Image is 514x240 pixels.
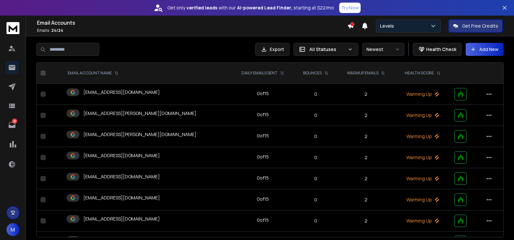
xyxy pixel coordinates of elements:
p: Health Check [426,46,456,53]
strong: verified leads [186,5,217,11]
p: [EMAIL_ADDRESS][DOMAIN_NAME] [83,89,160,95]
p: Get Free Credits [462,23,498,29]
p: [EMAIL_ADDRESS][DOMAIN_NAME] [83,152,160,159]
button: Try Now [339,3,361,13]
p: Try Now [341,5,359,11]
p: Warming Up [399,196,446,203]
strong: AI-powered Lead Finder, [237,5,292,11]
img: logo [6,22,19,34]
div: 0 of 15 [257,111,269,118]
p: [EMAIL_ADDRESS][DOMAIN_NAME] [83,173,160,180]
p: [EMAIL_ADDRESS][DOMAIN_NAME] [83,195,160,201]
p: 0 [299,154,333,161]
p: HEALTH SCORE [405,70,434,76]
p: [EMAIL_ADDRESS][DOMAIN_NAME] [83,216,160,222]
p: WARMUP EMAILS [347,70,378,76]
p: DAILY EMAILS SENT [242,70,278,76]
p: 0 [299,196,333,203]
div: 0 of 15 [257,90,269,97]
div: 0 of 15 [257,175,269,181]
p: Get only with our starting at $22/mo [167,5,334,11]
p: [EMAIL_ADDRESS][PERSON_NAME][DOMAIN_NAME] [83,131,197,138]
p: 0 [299,112,333,119]
button: M [6,223,19,236]
p: Levels [380,23,397,29]
td: 2 [337,147,395,168]
p: BOUNCES [303,70,322,76]
td: 2 [337,168,395,189]
p: Warming Up [399,175,446,182]
td: 2 [337,189,395,210]
button: Add New [466,43,504,56]
h1: Email Accounts [37,19,347,27]
td: 2 [337,105,395,126]
button: Newest [362,43,404,56]
p: 0 [299,91,333,97]
button: Health Check [413,43,462,56]
button: Export [255,43,290,56]
td: 2 [337,210,395,232]
div: EMAIL ACCOUNT NAME [68,70,118,76]
p: Warming Up [399,133,446,140]
p: 0 [299,133,333,140]
p: 26 [12,119,17,124]
p: 0 [299,175,333,182]
p: 0 [299,218,333,224]
p: Emails : [37,28,347,33]
div: 0 of 15 [257,196,269,202]
span: 24 / 24 [51,28,63,33]
div: 0 of 15 [257,154,269,160]
a: 26 [6,119,18,132]
td: 2 [337,126,395,147]
div: 0 of 15 [257,133,269,139]
td: 2 [337,84,395,105]
p: Warming Up [399,218,446,224]
p: Warming Up [399,112,446,119]
p: All Statuses [309,46,345,53]
div: 0 of 15 [257,217,269,223]
p: [EMAIL_ADDRESS][PERSON_NAME][DOMAIN_NAME] [83,110,197,117]
button: Get Free Credits [448,19,503,32]
p: Warming Up [399,91,446,97]
p: Warming Up [399,154,446,161]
